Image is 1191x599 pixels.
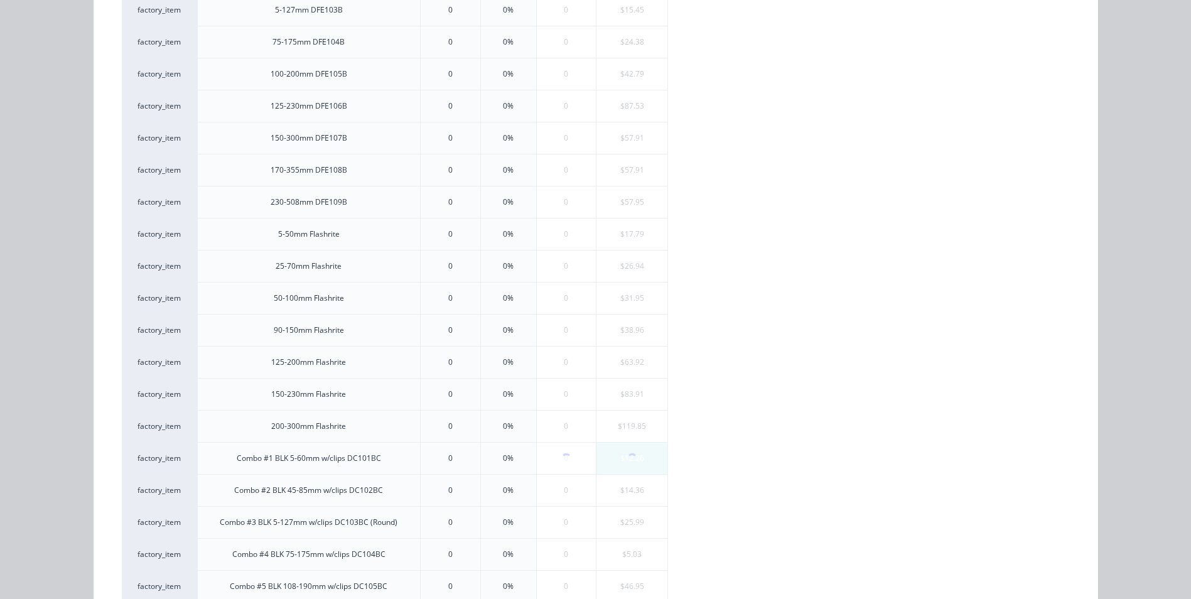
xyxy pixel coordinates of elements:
div: 0% [503,325,514,336]
div: 0 [537,411,596,442]
div: Combo #4 BLK 75-175mm w/clips DC104BC [232,549,385,560]
div: factory_item [122,282,197,314]
div: 150-230mm Flashrite [271,389,346,400]
div: $17.79 [596,219,667,250]
div: 0 [448,389,453,400]
div: 0 [537,122,596,154]
div: 0 [448,581,453,592]
div: factory_item [122,506,197,538]
div: $25.99 [596,507,667,538]
div: 25-70mm Flashrite [276,261,342,272]
div: factory_item [122,58,197,90]
div: 0 [537,58,596,90]
div: $12.26 [596,443,667,474]
div: factory_item [122,186,197,218]
div: 0 [537,251,596,282]
div: 200-300mm Flashrite [271,421,346,432]
div: 0 [448,453,453,464]
div: 5-127mm DFE103B [275,4,343,16]
div: 0 [537,283,596,314]
div: 0 [448,229,453,240]
div: Combo #3 BLK 5-127mm w/clips DC103BC (Round) [220,517,397,528]
div: $14.36 [596,475,667,506]
div: factory_item [122,122,197,154]
div: 0% [503,517,514,528]
div: 0 [448,132,453,144]
div: 0 [537,475,596,506]
div: 170-355mm DFE108B [271,165,347,176]
div: 150-300mm DFE107B [271,132,347,144]
div: 0 [448,357,453,368]
div: factory_item [122,442,197,474]
div: factory_item [122,378,197,410]
div: 0% [503,485,514,496]
div: 90-150mm Flashrite [274,325,344,336]
div: 0 [537,26,596,58]
div: $57.91 [596,122,667,154]
div: 0 [537,219,596,250]
div: factory_item [122,218,197,250]
div: 0 [448,4,453,16]
div: 0% [503,389,514,400]
div: 0% [503,4,514,16]
div: 0% [503,453,514,464]
div: $87.53 [596,90,667,122]
div: 0 [448,261,453,272]
div: $83.91 [596,379,667,410]
div: factory_item [122,90,197,122]
div: $31.95 [596,283,667,314]
div: $57.95 [596,186,667,218]
div: $38.96 [596,315,667,346]
div: 125-200mm Flashrite [271,357,346,368]
div: $5.03 [596,539,667,570]
div: factory_item [122,250,197,282]
div: 0 [537,539,596,570]
div: 0% [503,581,514,592]
div: 0% [503,421,514,432]
div: 0% [503,197,514,208]
div: 0% [503,549,514,560]
div: 0% [503,100,514,112]
div: 0% [503,229,514,240]
div: 0 [537,507,596,538]
div: Combo #2 BLK 45-85mm w/clips DC102BC [234,485,383,496]
div: factory_item [122,314,197,346]
div: 0 [448,549,453,560]
div: 230-508mm DFE109B [271,197,347,208]
div: 0% [503,293,514,304]
div: factory_item [122,474,197,506]
div: $57.91 [596,154,667,186]
div: 0 [448,165,453,176]
div: $26.94 [596,251,667,282]
div: 0 [537,443,596,474]
div: factory_item [122,26,197,58]
div: $24.38 [596,26,667,58]
div: 75-175mm DFE104B [272,36,345,48]
div: 0 [448,517,453,528]
div: 0% [503,261,514,272]
div: 0 [537,379,596,410]
div: 0% [503,165,514,176]
div: 0 [537,90,596,122]
div: factory_item [122,410,197,442]
div: $119.85 [596,411,667,442]
div: Combo #1 BLK 5-60mm w/clips DC101BC [237,453,381,464]
div: factory_item [122,346,197,378]
div: Combo #5 BLK 108-190mm w/clips DC105BC [230,581,387,592]
div: 50-100mm Flashrite [274,293,344,304]
div: factory_item [122,154,197,186]
div: factory_item [122,538,197,570]
div: 0 [448,421,453,432]
div: 0% [503,132,514,144]
div: $63.92 [596,347,667,378]
div: 0 [537,315,596,346]
div: 0 [448,68,453,80]
div: 0 [448,100,453,112]
div: 0 [537,347,596,378]
div: $42.79 [596,58,667,90]
div: 0% [503,36,514,48]
div: 5-50mm Flashrite [278,229,340,240]
div: 125-230mm DFE106B [271,100,347,112]
div: 0% [503,68,514,80]
div: 0 [537,154,596,186]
